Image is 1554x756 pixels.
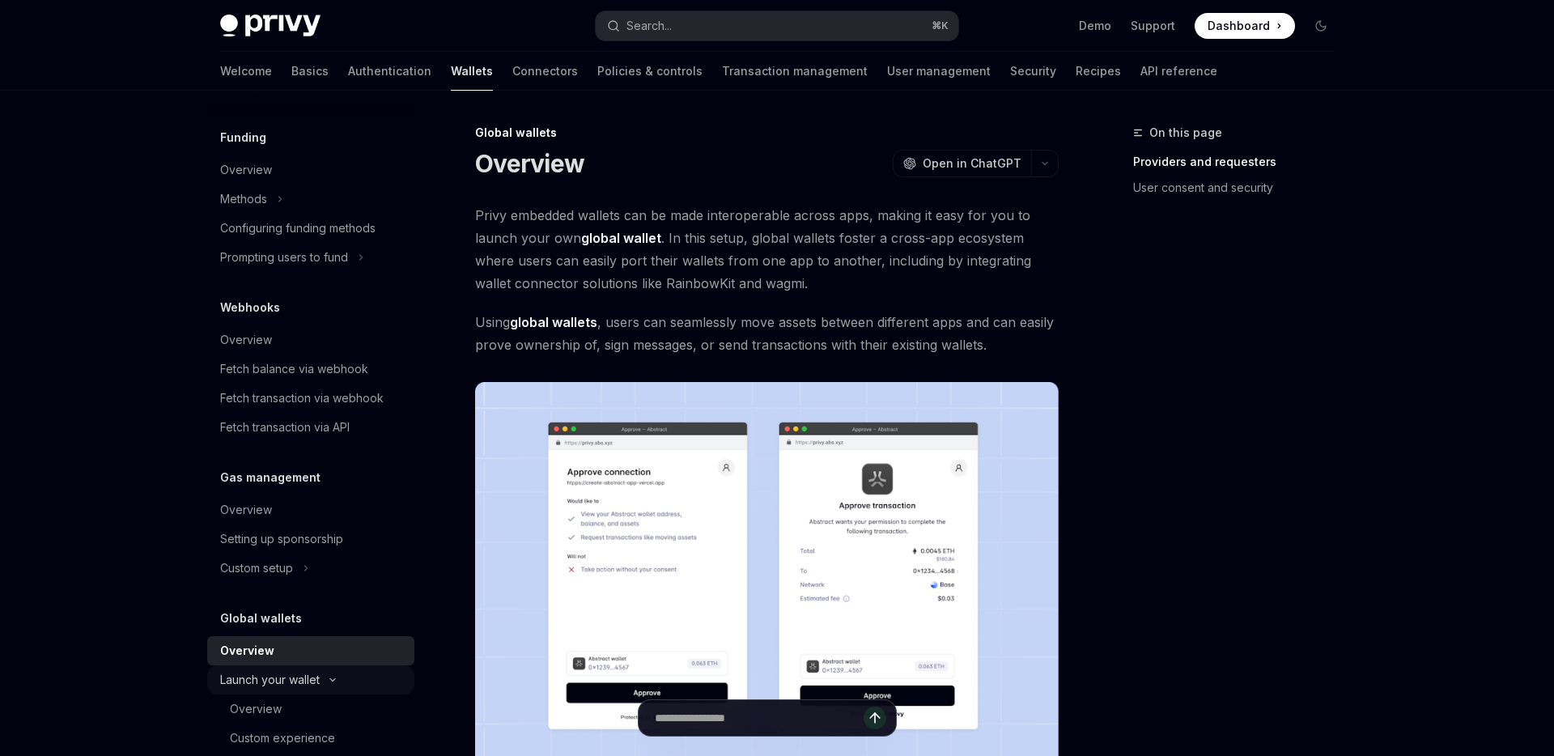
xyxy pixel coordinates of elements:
[220,52,272,91] a: Welcome
[207,214,414,243] a: Configuring funding methods
[1133,175,1347,201] a: User consent and security
[220,389,384,408] div: Fetch transaction via webhook
[722,52,868,91] a: Transaction management
[230,728,335,748] div: Custom experience
[207,413,414,442] a: Fetch transaction via API
[220,248,348,267] div: Prompting users to fund
[207,724,414,753] a: Custom experience
[1131,18,1175,34] a: Support
[1208,18,1270,34] span: Dashboard
[207,636,414,665] a: Overview
[207,525,414,554] a: Setting up sponsorship
[207,355,414,384] a: Fetch balance via webhook
[1149,123,1222,142] span: On this page
[475,204,1059,295] span: Privy embedded wallets can be made interoperable across apps, making it easy for you to launch yo...
[220,330,272,350] div: Overview
[207,325,414,355] a: Overview
[923,155,1021,172] span: Open in ChatGPT
[230,699,282,719] div: Overview
[207,495,414,525] a: Overview
[220,468,321,487] h5: Gas management
[475,149,584,178] h1: Overview
[348,52,431,91] a: Authentication
[220,529,343,549] div: Setting up sponsorship
[510,314,597,330] strong: global wallets
[220,219,376,238] div: Configuring funding methods
[1140,52,1217,91] a: API reference
[220,189,267,209] div: Methods
[864,707,886,729] button: Send message
[220,15,321,37] img: dark logo
[475,311,1059,356] span: Using , users can seamlessly move assets between different apps and can easily prove ownership of...
[893,150,1031,177] button: Open in ChatGPT
[220,559,293,578] div: Custom setup
[220,160,272,180] div: Overview
[291,52,329,91] a: Basics
[1133,149,1347,175] a: Providers and requesters
[597,52,703,91] a: Policies & controls
[220,670,320,690] div: Launch your wallet
[1076,52,1121,91] a: Recipes
[451,52,493,91] a: Wallets
[207,694,414,724] a: Overview
[596,11,958,40] button: Search...⌘K
[220,500,272,520] div: Overview
[1195,13,1295,39] a: Dashboard
[475,125,1059,141] div: Global wallets
[220,128,266,147] h5: Funding
[220,298,280,317] h5: Webhooks
[220,359,368,379] div: Fetch balance via webhook
[932,19,949,32] span: ⌘ K
[1079,18,1111,34] a: Demo
[626,16,672,36] div: Search...
[581,230,661,246] strong: global wallet
[207,155,414,185] a: Overview
[220,609,302,628] h5: Global wallets
[1308,13,1334,39] button: Toggle dark mode
[207,384,414,413] a: Fetch transaction via webhook
[220,418,350,437] div: Fetch transaction via API
[220,641,274,660] div: Overview
[887,52,991,91] a: User management
[512,52,578,91] a: Connectors
[1010,52,1056,91] a: Security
